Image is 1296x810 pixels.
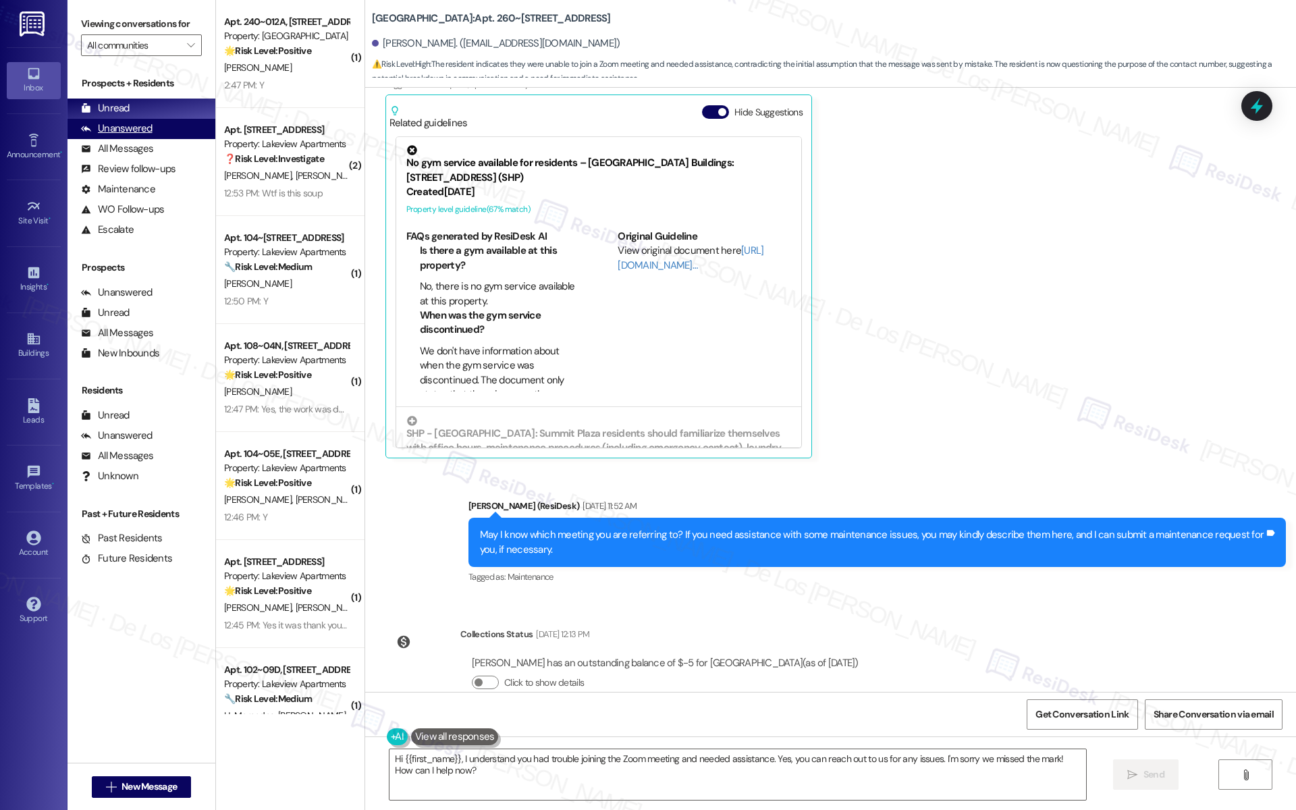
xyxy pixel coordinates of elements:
[420,244,580,273] li: Is there a gym available at this property?
[295,493,362,506] span: [PERSON_NAME]
[406,145,791,185] div: No gym service available for residents – [GEOGRAPHIC_DATA] Buildings: [STREET_ADDRESS] (SHP)
[122,780,177,794] span: New Message
[81,182,155,196] div: Maintenance
[81,469,138,483] div: Unknown
[224,295,268,307] div: 12:50 PM: Y
[224,261,312,273] strong: 🔧 Risk Level: Medium
[734,105,803,119] label: Hide Suggestions
[81,142,153,156] div: All Messages
[420,308,580,337] li: When was the gym service discontinued?
[224,137,349,151] div: Property: Lakeview Apartments
[224,153,324,165] strong: ❓ Risk Level: Investigate
[81,162,175,176] div: Review follow-ups
[372,57,1296,86] span: : The resident indicates they were unable to join a Zoom meeting and needed assistance, contradic...
[81,408,130,423] div: Unread
[420,344,580,416] li: We don't have information about when the gym service was discontinued. The document only states t...
[224,339,349,353] div: Apt. 108~04N, [STREET_ADDRESS]
[389,749,1086,800] textarea: Hi {{first_name}}, I understand you had trouble joining the Zoom meeting and needed assistance. Y...
[224,15,349,29] div: Apt. 240~012A, [STREET_ADDRESS]
[295,169,362,182] span: [PERSON_NAME]
[224,585,311,597] strong: 🌟 Risk Level: Positive
[224,29,349,43] div: Property: [GEOGRAPHIC_DATA]
[92,776,192,798] button: New Message
[533,627,589,641] div: [DATE] 12:13 PM
[579,499,637,513] div: [DATE] 11:52 AM
[224,693,312,705] strong: 🔧 Risk Level: Medium
[52,479,54,489] span: •
[468,567,1286,587] div: Tagged as:
[224,511,267,523] div: 12:46 PM: Y
[504,676,584,690] label: Click to show details
[67,507,215,521] div: Past + Future Residents
[67,261,215,275] div: Prospects
[224,709,278,722] span: H. Mercedes
[81,551,172,566] div: Future Residents
[508,571,553,583] span: Maintenance
[60,148,62,157] span: •
[81,449,153,463] div: All Messages
[81,223,134,237] div: Escalate
[224,369,311,381] strong: 🌟 Risk Level: Positive
[81,202,164,217] div: WO Follow-ups
[87,34,180,56] input: All communities
[224,45,311,57] strong: 🌟 Risk Level: Positive
[7,62,61,99] a: Inbox
[224,569,349,583] div: Property: Lakeview Apartments
[224,277,292,290] span: [PERSON_NAME]
[224,493,296,506] span: [PERSON_NAME]
[7,394,61,431] a: Leads
[7,327,61,364] a: Buildings
[420,279,580,308] li: No, there is no gym service available at this property.
[468,499,1286,518] div: [PERSON_NAME] (ResiDesk)
[81,122,153,136] div: Unanswered
[389,105,468,130] div: Related guidelines
[224,403,721,415] div: 12:47 PM: Yes, the work was done to my satisfaction and I appreciate that it was done in a timely...
[67,76,215,90] div: Prospects + Residents
[49,214,51,223] span: •
[81,326,153,340] div: All Messages
[224,677,349,691] div: Property: Lakeview Apartments
[1127,769,1137,780] i: 
[81,346,159,360] div: New Inbounds
[372,11,611,26] b: [GEOGRAPHIC_DATA]: Apt. 260~[STREET_ADDRESS]
[187,40,194,51] i: 
[618,244,791,273] div: View original document here
[1143,767,1164,782] span: Send
[81,286,153,300] div: Unanswered
[406,202,791,217] div: Property level guideline ( 67 % match)
[1154,707,1274,722] span: Share Conversation via email
[20,11,47,36] img: ResiDesk Logo
[224,231,349,245] div: Apt. 104~[STREET_ADDRESS]
[7,526,61,563] a: Account
[81,101,130,115] div: Unread
[224,61,292,74] span: [PERSON_NAME]
[7,460,61,497] a: Templates •
[406,416,791,514] div: SHP - [GEOGRAPHIC_DATA]: Summit Plaza residents should familiarize themselves with office hours, ...
[47,280,49,290] span: •
[1241,769,1251,780] i: 
[81,531,163,545] div: Past Residents
[1027,699,1137,730] button: Get Conversation Link
[224,447,349,461] div: Apt. 104~05E, [STREET_ADDRESS]
[7,593,61,629] a: Support
[224,385,292,398] span: [PERSON_NAME]
[224,461,349,475] div: Property: Lakeview Apartments
[472,656,859,670] div: [PERSON_NAME] has an outstanding balance of $-5 for [GEOGRAPHIC_DATA] (as of [DATE])
[406,230,547,243] b: FAQs generated by ResiDesk AI
[372,59,430,70] strong: ⚠️ Risk Level: High
[81,429,153,443] div: Unanswered
[81,306,130,320] div: Unread
[67,383,215,398] div: Residents
[7,261,61,298] a: Insights •
[618,230,697,243] b: Original Guideline
[1113,759,1179,790] button: Send
[224,619,385,631] div: 12:45 PM: Yes it was thank you very much
[1035,707,1129,722] span: Get Conversation Link
[81,13,202,34] label: Viewing conversations for
[224,187,323,199] div: 12:53 PM: Wtf is this soup
[224,663,349,677] div: Apt. 102~09D, [STREET_ADDRESS]
[224,245,349,259] div: Property: Lakeview Apartments
[480,528,1264,557] div: May I know which meeting you are referring to? If you need assistance with some maintenance issue...
[106,782,116,792] i: 
[278,709,346,722] span: [PERSON_NAME]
